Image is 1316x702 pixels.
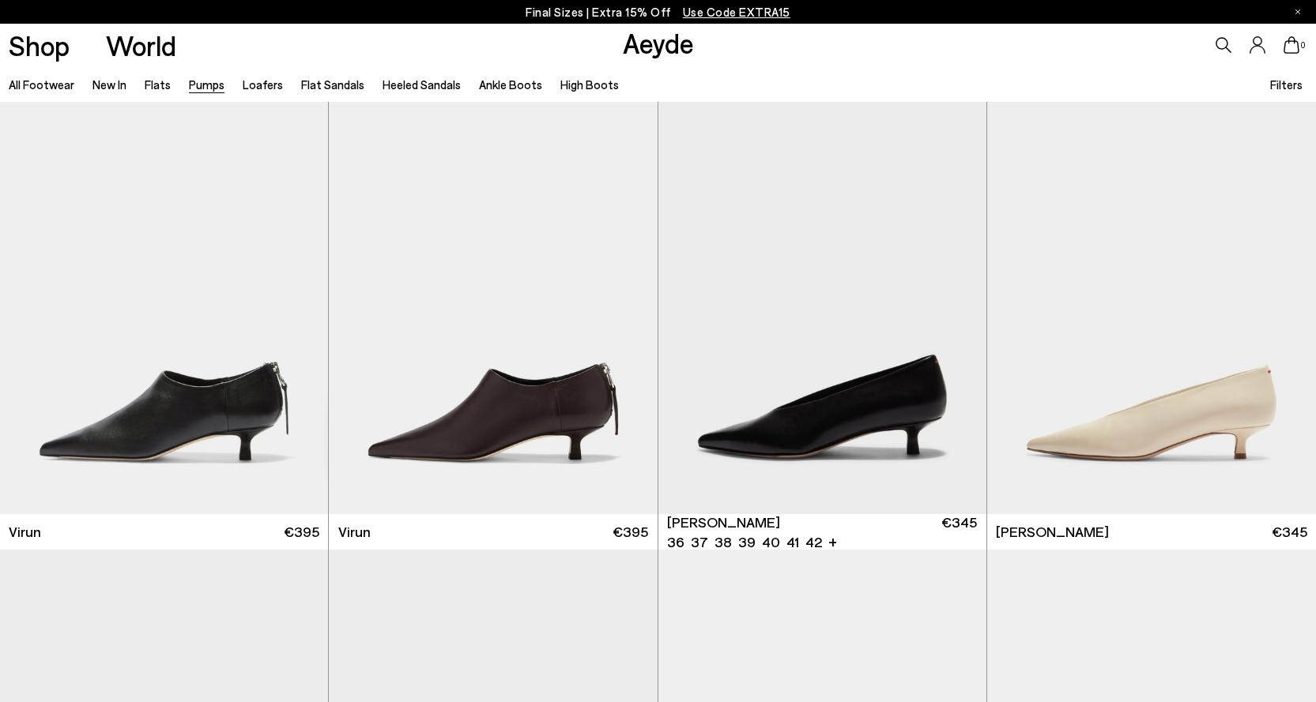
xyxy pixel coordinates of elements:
[667,532,684,552] li: 36
[623,26,694,59] a: Aeyde
[805,532,822,552] li: 42
[1272,522,1307,542] span: €345
[683,5,790,19] span: Navigate to /collections/ss25-final-sizes
[9,32,70,59] a: Shop
[338,522,371,542] span: Virun
[284,522,319,542] span: €395
[243,77,283,92] a: Loafers
[1299,41,1307,50] span: 0
[715,532,732,552] li: 38
[986,102,1314,514] img: Clara Pointed-Toe Pumps
[1270,77,1303,92] span: Filters
[526,2,790,22] p: Final Sizes | Extra 15% Off
[658,102,986,514] div: 1 / 6
[560,77,619,92] a: High Boots
[613,522,648,542] span: €395
[189,77,224,92] a: Pumps
[987,102,1316,514] img: Clara Pointed-Toe Pumps
[1284,36,1299,54] a: 0
[828,531,837,552] li: +
[658,102,986,514] a: 6 / 6 1 / 6 2 / 6 3 / 6 4 / 6 5 / 6 6 / 6 1 / 6 Next slide Previous slide
[691,532,708,552] li: 37
[9,522,41,542] span: Virun
[762,532,780,552] li: 40
[301,77,364,92] a: Flat Sandals
[941,512,977,552] span: €345
[329,102,657,514] img: Virun Pointed Sock Boots
[667,512,780,532] span: [PERSON_NAME]
[667,532,817,552] ul: variant
[996,522,1109,542] span: [PERSON_NAME]
[658,514,986,550] a: [PERSON_NAME] 36 37 38 39 40 41 42 + €345
[786,532,799,552] li: 41
[145,77,171,92] a: Flats
[479,77,542,92] a: Ankle Boots
[986,102,1314,514] div: 2 / 6
[106,32,176,59] a: World
[658,102,986,514] img: Clara Pointed-Toe Pumps
[987,514,1316,550] a: [PERSON_NAME] €345
[92,77,126,92] a: New In
[383,77,461,92] a: Heeled Sandals
[329,514,657,550] a: Virun €395
[9,77,74,92] a: All Footwear
[738,532,756,552] li: 39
